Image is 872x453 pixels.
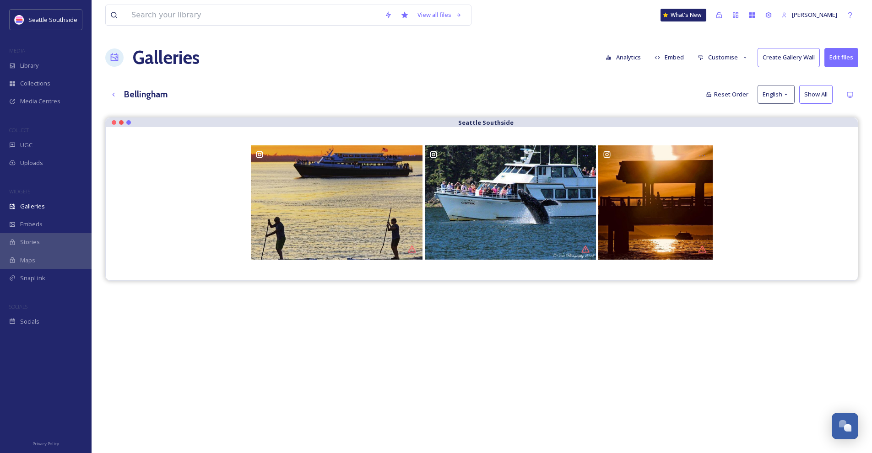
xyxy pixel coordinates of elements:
[9,47,25,54] span: MEDIA
[413,6,466,24] a: View all files
[650,48,689,66] button: Embed
[832,413,858,439] button: Open Chat
[133,44,200,71] a: Galleries
[661,9,706,21] a: What's New
[20,141,32,149] span: UGC
[124,88,168,101] h3: Bellingham
[458,118,514,127] strong: Seattle Southside
[701,85,753,103] button: Reset Order
[20,317,39,326] span: Socials
[20,238,40,246] span: Stories
[20,202,45,211] span: Galleries
[20,256,35,265] span: Maps
[758,48,820,67] button: Create Gallery Wall
[799,85,833,104] button: Show All
[249,145,424,260] a: Sunset on Bellingham Bay never gets old! (Photo from Eric Creitz) #bellingham #bellinghambay
[20,97,60,106] span: Media Centres
[601,48,650,66] a: Analytics
[32,437,59,448] a: Privacy Policy
[20,159,43,167] span: Uploads
[777,6,842,24] a: [PERSON_NAME]
[9,188,30,195] span: WIDGETS
[597,145,714,260] a: Nothing beats a Bellingham Bay sunset aboard the Victoria Star 2! This photo of the boat and Tayl...
[9,303,27,310] span: SOCIALS
[28,16,77,24] span: Seattle Southside
[763,90,782,99] span: English
[424,145,597,260] a: Thanks to Deer Harbor Charters for sharing this photo of a breach near the Chinook on a recent wh...
[693,48,753,66] button: Customise
[20,220,43,229] span: Embeds
[20,61,38,70] span: Library
[792,11,837,19] span: [PERSON_NAME]
[9,127,29,133] span: COLLECT
[20,274,45,282] span: SnapLink
[32,441,59,447] span: Privacy Policy
[601,48,645,66] button: Analytics
[127,5,380,25] input: Search your library
[20,79,50,88] span: Collections
[824,48,858,67] button: Edit files
[15,15,24,24] img: uRWeGss8_400x400.jpg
